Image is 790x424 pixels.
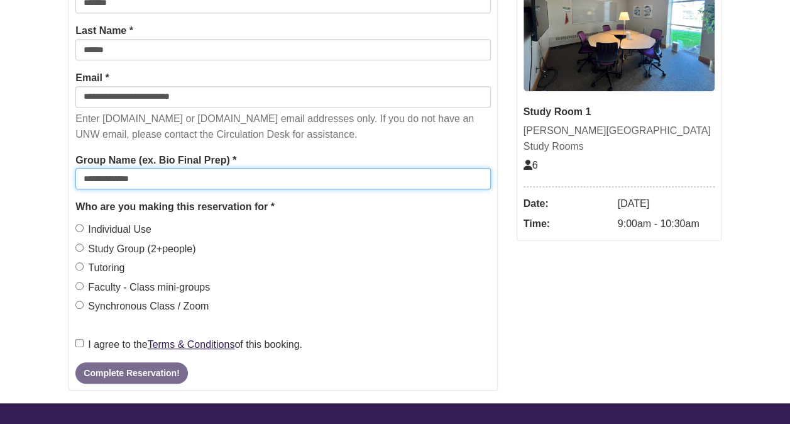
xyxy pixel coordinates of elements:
div: [PERSON_NAME][GEOGRAPHIC_DATA] Study Rooms [524,123,715,155]
label: Last Name * [75,23,133,39]
dt: Time: [524,214,612,234]
label: Email * [75,70,109,86]
label: Synchronous Class / Zoom [75,298,209,315]
a: Terms & Conditions [148,339,235,350]
input: Faculty - Class mini-groups [75,282,84,290]
input: Tutoring [75,262,84,271]
dt: Date: [524,194,612,214]
div: Study Room 1 [524,104,715,120]
legend: Who are you making this reservation for * [75,199,490,215]
p: Enter [DOMAIN_NAME] or [DOMAIN_NAME] email addresses only. If you do not have an UNW email, pleas... [75,111,490,143]
input: Synchronous Class / Zoom [75,301,84,309]
label: Study Group (2+people) [75,241,195,257]
label: Group Name (ex. Bio Final Prep) * [75,152,236,169]
input: Individual Use [75,224,84,232]
label: I agree to the of this booking. [75,337,302,353]
label: Tutoring [75,260,124,276]
button: Complete Reservation! [75,362,187,384]
dd: [DATE] [618,194,715,214]
label: Individual Use [75,221,151,238]
input: Study Group (2+people) [75,243,84,252]
dd: 9:00am - 10:30am [618,214,715,234]
span: The capacity of this space [524,160,538,170]
label: Faculty - Class mini-groups [75,279,210,296]
input: I agree to theTerms & Conditionsof this booking. [75,339,84,347]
